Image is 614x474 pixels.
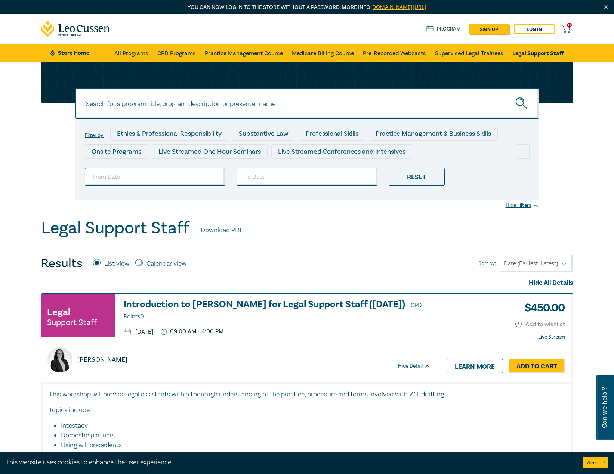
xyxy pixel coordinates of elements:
[509,359,565,373] a: Add to Cart
[237,168,377,186] input: To Date
[389,168,445,186] div: Reset
[47,347,72,372] img: https://s3.ap-southeast-2.amazonaws.com/leo-cussen-store-production-content/Contacts/Naomi%20Guye...
[61,450,558,460] li: Common drafting practices
[50,49,102,57] a: Store Home
[201,225,243,235] a: Download PDF
[435,44,503,62] a: Supervised Legal Trainees
[85,132,104,138] label: Filter by:
[478,259,496,268] span: Sort by:
[426,25,461,33] a: Program
[41,218,189,238] h1: Legal Support Staff
[538,334,565,340] strong: Live Stream
[271,144,412,159] div: Live Streamed Conferences and Intensives
[41,278,573,288] div: Hide All Details
[124,299,431,322] a: Introduction to [PERSON_NAME] for Legal Support Staff ([DATE]) CPD Points0
[85,168,226,186] input: From Date
[157,44,196,62] a: CPD Programs
[370,4,426,11] a: [DOMAIN_NAME][URL]
[207,162,293,177] div: Pre-Recorded Webcasts
[601,379,608,436] span: Can we help ?
[567,23,572,28] span: 0
[516,144,530,159] div: ...
[75,88,539,119] input: Search for a program title, program description or presenter name
[47,305,70,319] h3: Legal
[85,162,203,177] div: Live Streamed Practical Workshops
[398,362,439,370] div: Hide Detail
[515,320,565,329] button: Add to wishlist
[6,458,572,467] div: This website uses cookies to enhance the user experience.
[49,405,565,415] p: Topics include:
[504,259,505,268] input: Sort by
[369,127,498,141] div: Practice Management & Business Skills
[47,319,97,326] small: Support Staff
[363,44,426,62] a: Pre-Recorded Webcasts
[447,359,503,373] a: Learn more
[41,3,573,12] p: You can now log in to the store without a password. More info
[104,259,129,269] label: List view
[61,431,558,440] li: Domestic partners
[506,202,539,209] div: Hide Filters
[49,390,565,399] p: This workshop will provide legal assistants with a thorough understanding of the practice, proced...
[292,44,354,62] a: Medicare Billing Course
[232,127,295,141] div: Substantive Law
[512,44,564,62] a: Legal Support Staff
[205,44,283,62] a: Practice Management Course
[152,144,268,159] div: Live Streamed One Hour Seminars
[161,328,224,335] p: 09:00 AM - 4:00 PM
[61,440,558,450] li: Using will precedents
[583,457,608,468] button: Accept cookies
[114,44,148,62] a: All Programs
[61,421,558,431] li: Intestacy
[124,299,431,322] h3: Introduction to [PERSON_NAME] for Legal Support Staff ([DATE])
[519,299,565,316] h3: $ 450.00
[146,259,186,269] label: Calendar view
[382,162,451,177] div: National Programs
[299,127,365,141] div: Professional Skills
[77,355,127,365] p: [PERSON_NAME]
[469,24,509,34] a: sign up
[110,127,228,141] div: Ethics & Professional Responsibility
[603,4,609,10] img: Close
[124,329,153,335] p: [DATE]
[41,256,83,271] h4: Results
[514,24,555,34] a: Log in
[85,144,148,159] div: Onsite Programs
[297,162,379,177] div: 10 CPD Point Packages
